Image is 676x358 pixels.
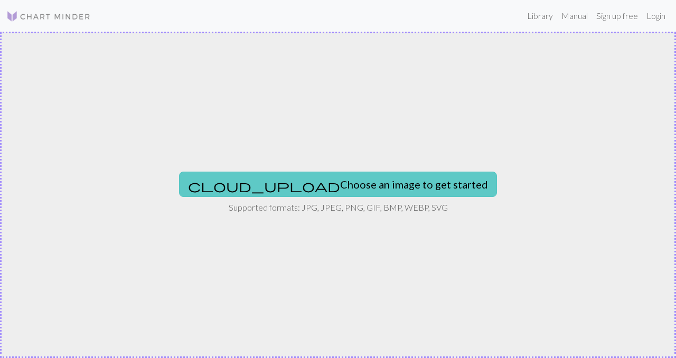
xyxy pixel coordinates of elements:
[592,5,642,26] a: Sign up free
[557,5,592,26] a: Manual
[229,201,448,214] p: Supported formats: JPG, JPEG, PNG, GIF, BMP, WEBP, SVG
[642,5,670,26] a: Login
[6,10,91,23] img: Logo
[179,172,497,197] button: Choose an image to get started
[523,5,557,26] a: Library
[188,178,340,193] span: cloud_upload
